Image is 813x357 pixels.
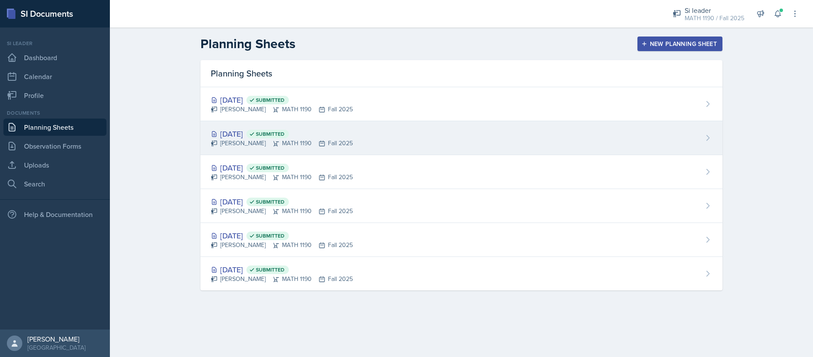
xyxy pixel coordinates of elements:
a: Calendar [3,68,106,85]
a: Dashboard [3,49,106,66]
div: [PERSON_NAME] MATH 1190 Fall 2025 [211,105,353,114]
a: [DATE] Submitted [PERSON_NAME]MATH 1190Fall 2025 [200,155,722,189]
div: [PERSON_NAME] MATH 1190 Fall 2025 [211,275,353,284]
a: Profile [3,87,106,104]
div: Help & Documentation [3,206,106,223]
div: [DATE] [211,162,353,174]
button: New Planning Sheet [637,37,722,51]
div: [DATE] [211,196,353,207]
a: [DATE] Submitted [PERSON_NAME]MATH 1190Fall 2025 [200,121,722,155]
span: Submitted [256,198,285,205]
a: Planning Sheets [3,119,106,136]
a: Search [3,175,106,192]
a: Uploads [3,156,106,174]
div: Si leader [3,40,106,47]
div: [DATE] [211,264,353,275]
div: [PERSON_NAME] MATH 1190 Fall 2025 [211,173,353,182]
div: [DATE] [211,94,353,106]
div: [PERSON_NAME] [27,335,85,343]
div: MATH 1190 / Fall 2025 [685,14,744,23]
a: Observation Forms [3,137,106,155]
a: [DATE] Submitted [PERSON_NAME]MATH 1190Fall 2025 [200,87,722,121]
a: [DATE] Submitted [PERSON_NAME]MATH 1190Fall 2025 [200,257,722,290]
h2: Planning Sheets [200,36,295,52]
div: New Planning Sheet [643,40,717,47]
span: Submitted [256,165,285,171]
div: [PERSON_NAME] MATH 1190 Fall 2025 [211,241,353,250]
div: [DATE] [211,128,353,140]
span: Submitted [256,232,285,239]
span: Submitted [256,97,285,104]
div: Documents [3,109,106,117]
div: Si leader [685,5,744,15]
span: Submitted [256,131,285,137]
a: [DATE] Submitted [PERSON_NAME]MATH 1190Fall 2025 [200,223,722,257]
div: [PERSON_NAME] MATH 1190 Fall 2025 [211,139,353,148]
div: [PERSON_NAME] MATH 1190 Fall 2025 [211,207,353,216]
div: Planning Sheets [200,60,722,87]
div: [GEOGRAPHIC_DATA] [27,343,85,352]
span: Submitted [256,266,285,273]
a: [DATE] Submitted [PERSON_NAME]MATH 1190Fall 2025 [200,189,722,223]
div: [DATE] [211,230,353,241]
